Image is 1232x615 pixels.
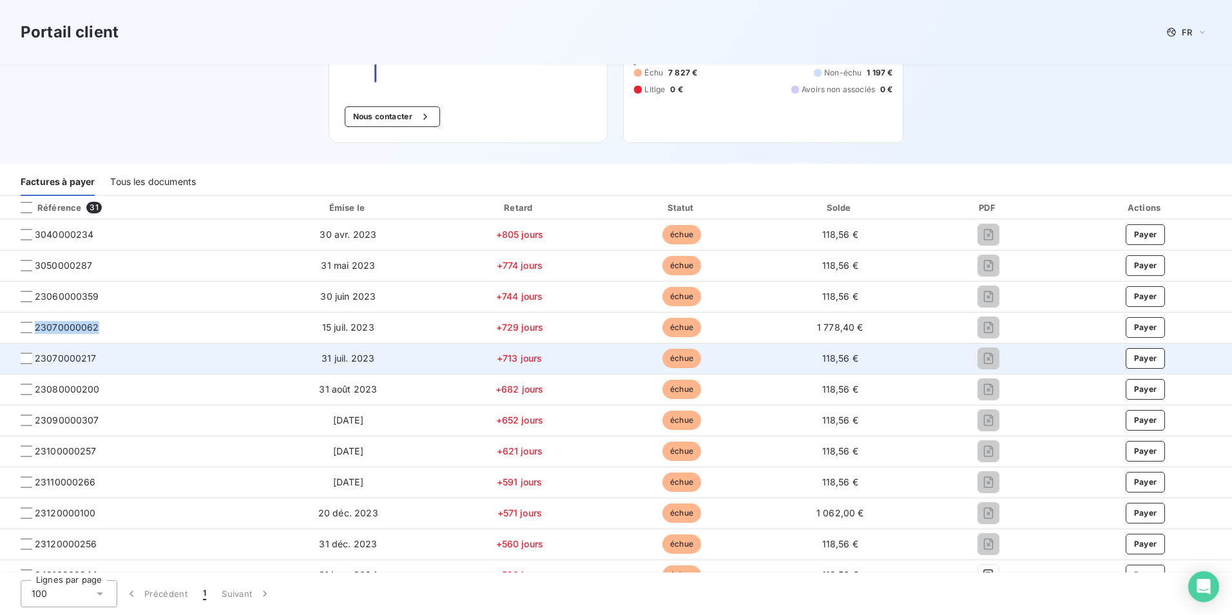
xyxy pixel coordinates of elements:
[822,229,858,240] span: 118,56 €
[333,415,363,425] span: [DATE]
[496,322,544,333] span: +729 jours
[662,256,701,275] span: échue
[497,507,543,518] span: +571 jours
[1126,472,1166,493] button: Payer
[32,587,47,600] span: 100
[662,225,701,244] span: échue
[644,84,665,95] span: Litige
[35,507,96,520] span: 23120000100
[822,291,858,302] span: 118,56 €
[668,67,697,79] span: 7 827 €
[1126,255,1166,276] button: Payer
[822,260,858,271] span: 118,56 €
[817,322,863,333] span: 1 778,40 €
[1061,201,1229,214] div: Actions
[345,106,440,127] button: Nous contacter
[1126,503,1166,523] button: Payer
[440,201,599,214] div: Retard
[822,415,858,425] span: 118,56 €
[195,580,214,607] button: 1
[35,228,94,241] span: 3040000234
[496,384,544,395] span: +682 jours
[662,565,701,585] span: échue
[1126,317,1166,338] button: Payer
[21,169,95,196] div: Factures à payer
[319,569,378,580] span: 31 janv. 2024
[822,538,858,549] span: 118,56 €
[10,202,81,213] div: Référence
[35,476,96,489] span: 23110000266
[1126,565,1166,585] button: Payer
[497,445,543,456] span: +621 jours
[320,291,376,302] span: 30 juin 2023
[1188,571,1219,602] div: Open Intercom Messenger
[497,260,543,271] span: +774 jours
[822,569,858,580] span: 118,56 €
[822,353,858,364] span: 118,56 €
[1126,410,1166,431] button: Payer
[35,383,100,396] span: 23080000200
[333,445,363,456] span: [DATE]
[1126,441,1166,462] button: Payer
[117,580,195,607] button: Précédent
[110,169,196,196] div: Tous les documents
[496,291,543,302] span: +744 jours
[604,201,760,214] div: Statut
[35,445,97,458] span: 23100000257
[322,322,374,333] span: 15 juil. 2023
[319,384,377,395] span: 31 août 2023
[662,380,701,399] span: échue
[35,321,99,334] span: 23070000062
[214,580,279,607] button: Suivant
[35,352,97,365] span: 23070000217
[662,534,701,554] span: échue
[35,569,98,581] span: 24010000244
[1182,27,1192,37] span: FR
[496,229,544,240] span: +805 jours
[644,67,663,79] span: Échu
[822,384,858,395] span: 118,56 €
[662,442,701,461] span: échue
[320,229,376,240] span: 30 avr. 2023
[822,445,858,456] span: 118,56 €
[21,21,119,44] h3: Portail client
[1126,224,1166,245] button: Payer
[662,411,701,430] span: échue
[203,587,206,600] span: 1
[35,414,99,427] span: 23090000307
[86,202,101,213] span: 31
[333,476,363,487] span: [DATE]
[802,84,875,95] span: Avoirs non associés
[822,476,858,487] span: 118,56 €
[662,503,701,523] span: échue
[321,260,375,271] span: 31 mai 2023
[35,538,97,551] span: 23120000256
[262,201,435,214] div: Émise le
[322,353,374,364] span: 31 juil. 2023
[867,67,892,79] span: 1 197 €
[496,569,544,580] span: +529 jours
[319,538,377,549] span: 31 déc. 2023
[497,353,543,364] span: +713 jours
[824,67,861,79] span: Non-échu
[662,473,701,492] span: échue
[1126,348,1166,369] button: Payer
[816,507,864,518] span: 1 062,00 €
[921,201,1056,214] div: PDF
[496,415,544,425] span: +652 jours
[35,290,99,303] span: 23060000359
[662,287,701,306] span: échue
[670,84,682,95] span: 0 €
[1126,379,1166,400] button: Payer
[1126,534,1166,554] button: Payer
[1126,286,1166,307] button: Payer
[35,259,93,272] span: 3050000287
[496,538,544,549] span: +560 jours
[662,349,701,368] span: échue
[880,84,892,95] span: 0 €
[318,507,378,518] span: 20 déc. 2023
[662,318,701,337] span: échue
[497,476,543,487] span: +591 jours
[764,201,915,214] div: Solde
